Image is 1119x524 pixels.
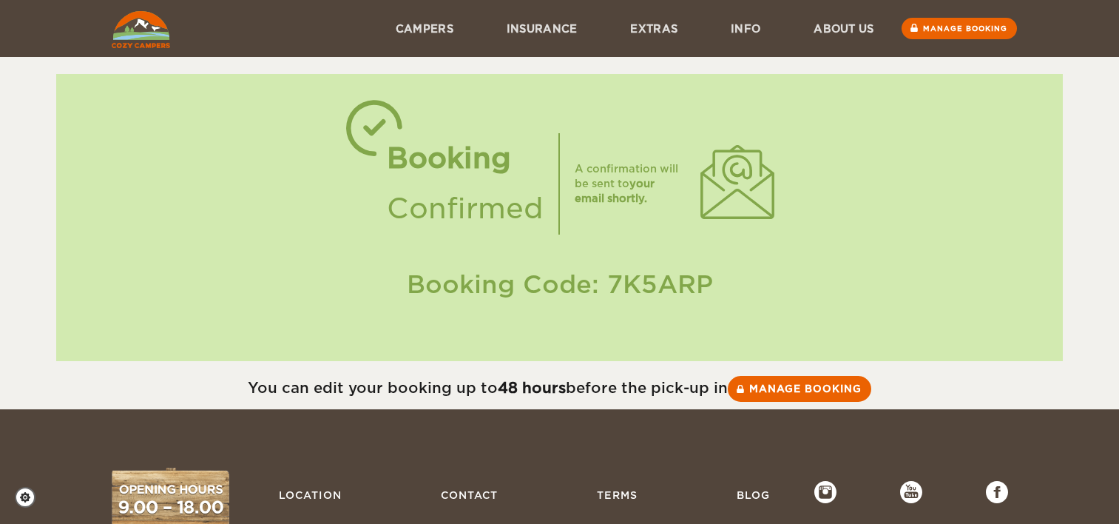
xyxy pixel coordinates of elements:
[498,379,566,397] strong: 48 hours
[15,487,45,508] a: Cookie settings
[71,267,1049,302] div: Booking Code: 7K5ARP
[728,376,871,402] a: Manage booking
[271,481,349,509] a: Location
[433,481,505,509] a: Contact
[902,18,1017,39] a: Manage booking
[387,133,544,184] div: Booking
[387,184,544,234] div: Confirmed
[589,481,645,509] a: Terms
[729,481,777,509] a: Blog
[575,161,686,206] div: A confirmation will be sent to
[112,11,170,48] img: Cozy Campers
